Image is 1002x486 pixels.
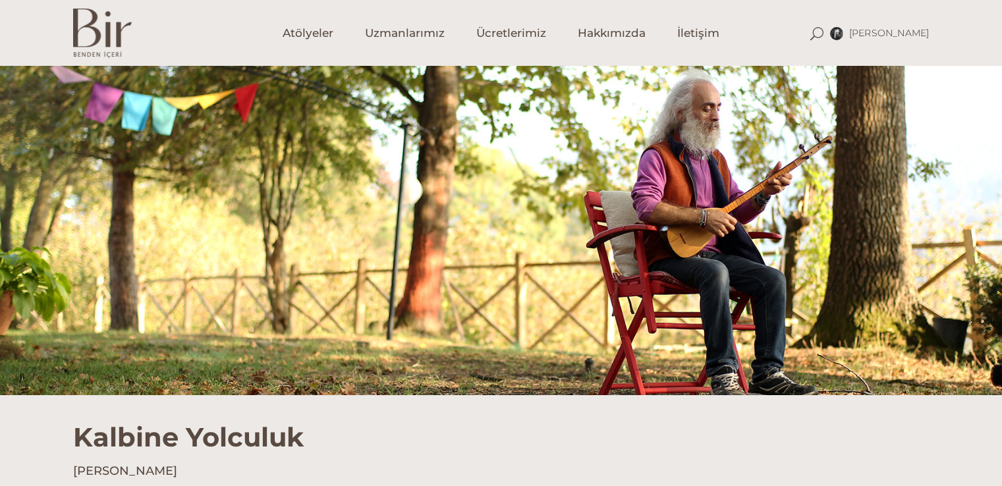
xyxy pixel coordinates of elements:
h4: [PERSON_NAME] [73,463,930,479]
span: [PERSON_NAME] [849,27,930,39]
span: Uzmanlarımız [365,26,445,41]
span: Ücretlerimiz [476,26,546,41]
h1: Kalbine Yolculuk [73,395,930,453]
span: İletişim [677,26,719,41]
span: Hakkımızda [578,26,646,41]
span: Atölyeler [283,26,333,41]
